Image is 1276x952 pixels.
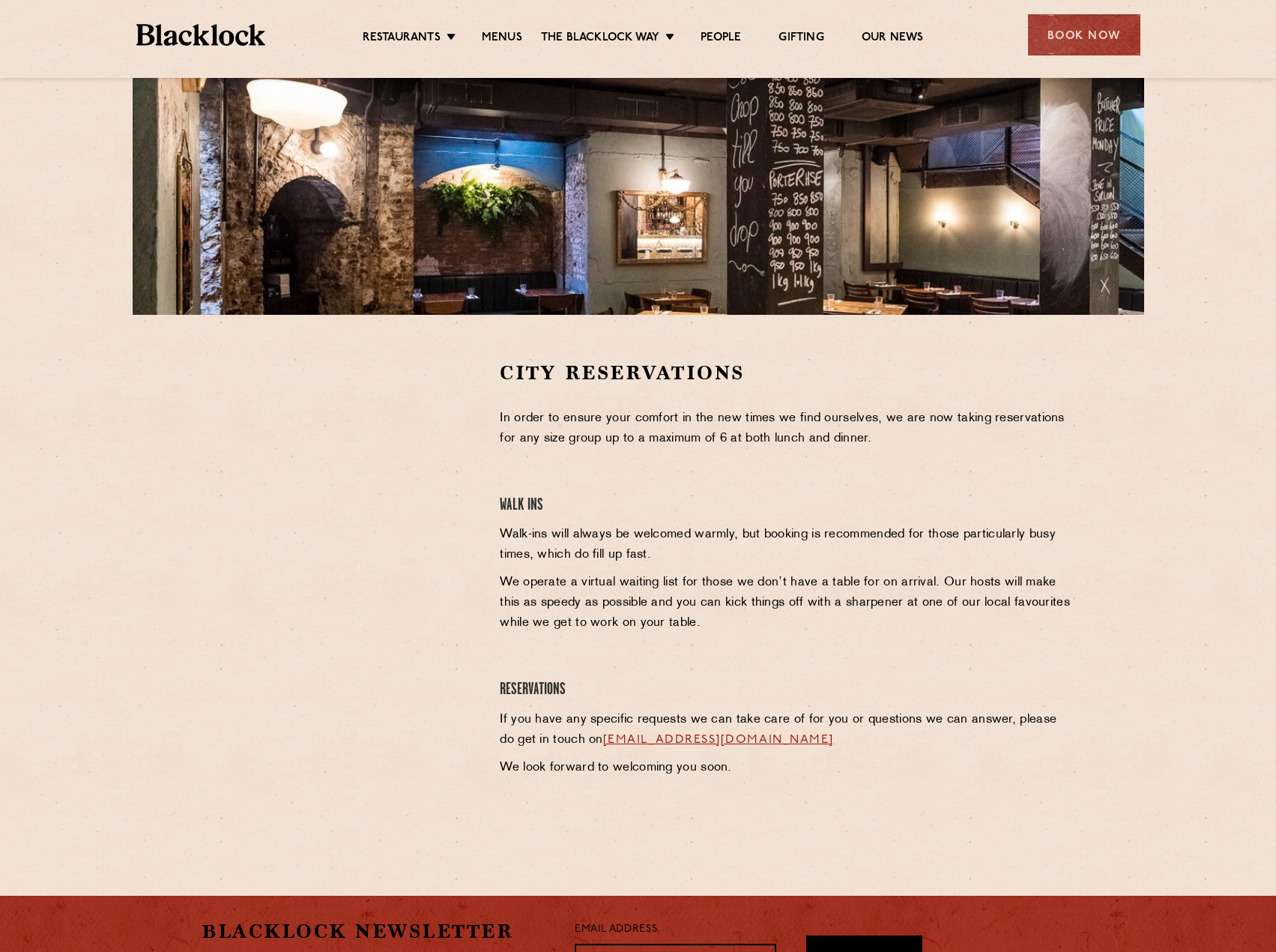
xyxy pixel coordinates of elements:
[1028,14,1140,55] div: Book Now
[500,758,1074,778] p: We look forward to welcoming you soon.
[541,31,659,47] a: The Blacklock Way
[202,918,552,945] h2: Blacklock Newsletter
[862,31,924,47] a: Our News
[363,31,441,47] a: Restaurants
[500,360,1074,386] h2: City Reservations
[500,409,1074,449] p: In order to ensure your comfort in the new times we find ourselves, we are now taking reservation...
[500,495,1074,516] h4: Walk Ins
[136,24,266,46] img: BL_Textured_Logo-footer-cropped.svg
[500,680,1074,700] h4: Reservations
[701,31,741,47] a: People
[500,525,1074,565] p: Walk-ins will always be welcomed warmly, but booking is recommended for those particularly busy t...
[603,734,834,746] a: [EMAIL_ADDRESS][DOMAIN_NAME]
[482,31,522,47] a: Menus
[500,573,1074,633] p: We operate a virtual waiting list for those we don’t have a table for on arrival. Our hosts will ...
[575,921,657,939] label: Email Address
[778,31,823,47] a: Gifting
[500,710,1074,750] p: If you have any specific requests we can take care of for you or questions we can answer, please ...
[255,360,423,585] iframe: OpenTable make booking widget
